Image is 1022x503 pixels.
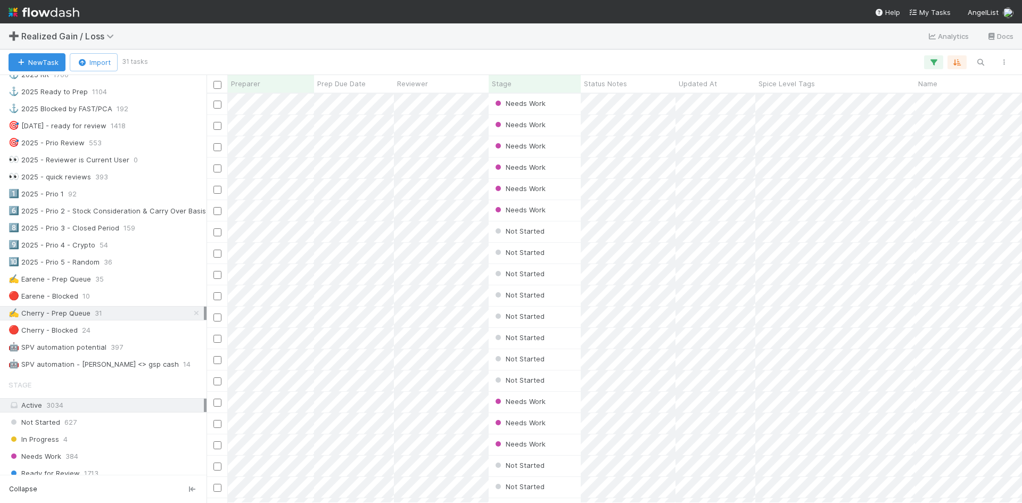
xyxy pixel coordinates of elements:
[84,467,98,480] span: 1713
[9,138,19,147] span: 🎯
[64,416,77,429] span: 627
[213,356,221,364] input: Toggle Row Selected
[9,85,88,98] div: 2025 Ready to Prep
[493,375,545,385] div: Not Started
[9,308,19,317] span: ✍️
[213,143,221,151] input: Toggle Row Selected
[986,30,1013,43] a: Docs
[9,255,100,269] div: 2025 - Prio 5 - Random
[9,187,64,201] div: 2025 - Prio 1
[213,335,221,343] input: Toggle Row Selected
[9,240,19,249] span: 9️⃣
[493,205,546,214] span: Needs Work
[9,223,19,232] span: 8️⃣
[492,78,512,89] span: Stage
[9,153,129,167] div: 2025 - Reviewer is Current User
[493,481,545,492] div: Not Started
[9,238,95,252] div: 2025 - Prio 4 - Crypto
[213,122,221,130] input: Toggle Row Selected
[213,101,221,109] input: Toggle Row Selected
[493,291,545,299] span: Not Started
[493,439,546,449] div: Needs Work
[123,221,135,235] span: 159
[584,78,627,89] span: Status Notes
[9,104,19,113] span: ⚓
[9,291,19,300] span: 🔴
[918,78,937,89] span: Name
[9,274,19,283] span: ✍️
[104,255,112,269] span: 36
[95,273,104,286] span: 35
[68,187,77,201] span: 92
[9,221,119,235] div: 2025 - Prio 3 - Closed Period
[493,482,545,491] span: Not Started
[53,68,69,81] span: 1700
[213,207,221,215] input: Toggle Row Selected
[493,460,545,471] div: Not Started
[493,354,545,363] span: Not Started
[9,450,61,463] span: Needs Work
[9,359,19,368] span: 🤖
[493,312,545,320] span: Not Started
[9,206,19,215] span: 6️⃣
[927,30,969,43] a: Analytics
[493,120,546,129] span: Needs Work
[9,467,80,480] span: Ready for Review
[493,226,545,236] div: Not Started
[493,333,545,342] span: Not Started
[493,396,546,407] div: Needs Work
[213,186,221,194] input: Toggle Row Selected
[493,268,545,279] div: Not Started
[493,184,546,193] span: Needs Work
[183,358,191,371] span: 14
[493,183,546,194] div: Needs Work
[317,78,366,89] span: Prep Due Date
[213,271,221,279] input: Toggle Row Selected
[9,290,78,303] div: Earene - Blocked
[89,136,102,150] span: 553
[679,78,717,89] span: Updated At
[213,314,221,321] input: Toggle Row Selected
[9,136,85,150] div: 2025 - Prio Review
[493,417,546,428] div: Needs Work
[493,248,545,257] span: Not Started
[65,450,78,463] span: 384
[9,3,79,21] img: logo-inverted-e16ddd16eac7371096b0.svg
[213,463,221,471] input: Toggle Row Selected
[9,484,37,494] span: Collapse
[968,8,999,17] span: AngelList
[909,8,951,17] span: My Tasks
[9,342,19,351] span: 🤖
[493,99,546,108] span: Needs Work
[82,324,90,337] span: 24
[493,290,545,300] div: Not Started
[493,162,546,172] div: Needs Work
[9,273,91,286] div: Earene - Prep Queue
[9,87,19,96] span: ⚓
[111,119,126,133] span: 1418
[875,7,900,18] div: Help
[63,433,68,446] span: 4
[493,204,546,215] div: Needs Work
[493,269,545,278] span: Not Started
[1003,7,1013,18] img: avatar_1c2f0edd-858e-4812-ac14-2a8986687c67.png
[9,324,78,337] div: Cherry - Blocked
[493,440,546,448] span: Needs Work
[9,189,19,198] span: 1️⃣
[231,78,260,89] span: Preparer
[9,53,65,71] button: NewTask
[493,418,546,427] span: Needs Work
[9,399,204,412] div: Active
[493,397,546,406] span: Needs Work
[493,142,546,150] span: Needs Work
[9,374,31,395] span: Stage
[213,292,221,300] input: Toggle Row Selected
[493,227,545,235] span: Not Started
[95,170,108,184] span: 393
[493,119,546,130] div: Needs Work
[9,68,49,81] div: 2025 RR
[493,353,545,364] div: Not Started
[213,399,221,407] input: Toggle Row Selected
[909,7,951,18] a: My Tasks
[9,433,59,446] span: In Progress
